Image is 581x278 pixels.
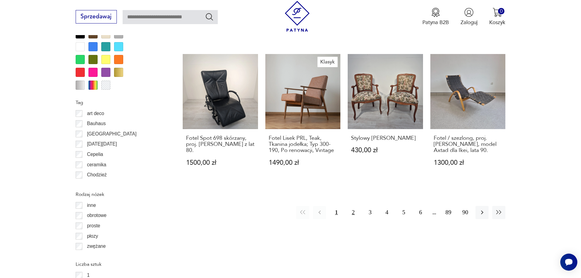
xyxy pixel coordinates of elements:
button: Szukaj [205,12,214,21]
button: Sprzedawaj [76,10,117,23]
button: 2 [347,206,360,219]
p: Rodzaj nóżek [76,190,165,198]
a: Sprzedawaj [76,15,117,20]
button: 6 [414,206,427,219]
img: Patyna - sklep z meblami i dekoracjami vintage [282,1,313,32]
p: [GEOGRAPHIC_DATA] [87,130,136,138]
p: 1300,00 zł [434,160,502,166]
h3: Fotel Spot 698 skórzany, proj. [PERSON_NAME] z lat 80. [186,135,255,154]
p: Bauhaus [87,120,106,128]
a: Fotel Spot 698 skórzany, proj. Stefan Heiliger z lat 80.Fotel Spot 698 skórzany, proj. [PERSON_NA... [183,54,258,180]
button: 5 [397,206,410,219]
p: Ćmielów [87,181,105,189]
button: 1 [330,206,343,219]
p: Chodzież [87,171,107,179]
a: Stylowy Fotel LudwikowskiStylowy [PERSON_NAME]430,00 zł [348,54,423,180]
p: proste [87,222,100,230]
button: 89 [442,206,455,219]
h3: Stylowy [PERSON_NAME] [351,135,420,141]
a: Ikona medaluPatyna B2B [422,8,449,26]
a: KlasykFotel Lisek PRL, Teak, Tkanina jodełka; Typ 300-190, Po renowacji, VintageFotel Lisek PRL, ... [265,54,341,180]
p: Koszyk [489,19,505,26]
p: inne [87,201,96,209]
p: art deco [87,110,104,117]
p: ceramika [87,161,106,169]
p: 430,00 zł [351,147,420,153]
div: 0 [498,8,504,14]
p: 1490,00 zł [269,160,337,166]
p: płozy [87,232,98,240]
a: Fotel / szezlong, proj. K. Samson, model Axtad dla Ikei, lata 90.Fotel / szezlong, proj. [PERSON_... [430,54,506,180]
p: zwężane [87,242,106,250]
h3: Fotel / szezlong, proj. [PERSON_NAME], model Axtad dla Ikei, lata 90. [434,135,502,154]
button: 90 [459,206,472,219]
button: 0Koszyk [489,8,505,26]
iframe: Smartsupp widget button [560,254,577,271]
p: Tag [76,99,165,107]
img: Ikonka użytkownika [464,8,474,17]
button: Zaloguj [461,8,478,26]
p: Zaloguj [461,19,478,26]
button: 3 [364,206,377,219]
p: [DATE][DATE] [87,140,117,148]
p: Cepelia [87,150,103,158]
button: 4 [380,206,393,219]
p: 1500,00 zł [186,160,255,166]
p: Patyna B2B [422,19,449,26]
img: Ikona koszyka [493,8,502,17]
p: obrotowe [87,211,106,219]
button: Patyna B2B [422,8,449,26]
h3: Fotel Lisek PRL, Teak, Tkanina jodełka; Typ 300-190, Po renowacji, Vintage [269,135,337,154]
p: Liczba sztuk [76,260,165,268]
img: Ikona medalu [431,8,440,17]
